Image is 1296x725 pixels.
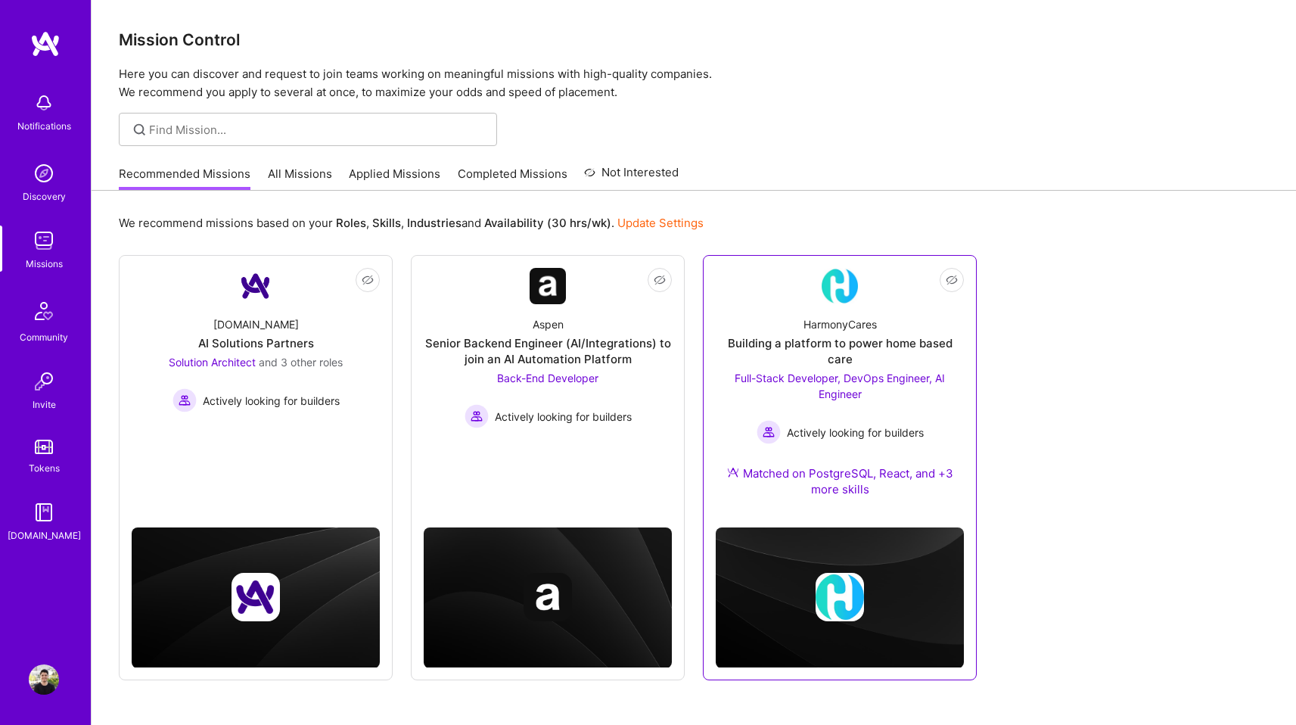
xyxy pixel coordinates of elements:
img: teamwork [29,226,59,256]
a: Completed Missions [458,166,567,191]
b: Skills [372,216,401,230]
div: Invite [33,397,56,412]
img: cover [716,527,964,667]
div: [DOMAIN_NAME] [8,527,81,543]
b: Industries [407,216,462,230]
a: Not Interested [584,163,679,191]
img: Company logo [524,573,572,621]
img: guide book [29,497,59,527]
img: Company Logo [822,268,858,304]
span: Actively looking for builders [787,425,924,440]
span: and 3 other roles [259,356,343,369]
i: icon EyeClosed [946,274,958,286]
a: Company Logo[DOMAIN_NAME]AI Solutions PartnersSolution Architect and 3 other rolesActively lookin... [132,268,380,462]
img: Ateam Purple Icon [727,466,739,478]
div: Notifications [17,118,71,134]
input: Find Mission... [149,122,486,138]
p: We recommend missions based on your , , and . [119,215,704,231]
img: Company Logo [238,268,274,304]
img: Company logo [232,573,280,621]
b: Roles [336,216,366,230]
img: Community [26,293,62,329]
img: Company Logo [530,268,566,304]
i: icon EyeClosed [654,274,666,286]
img: cover [132,527,380,667]
div: Matched on PostgreSQL, React, and +3 more skills [716,465,964,497]
div: Tokens [29,460,60,476]
a: User Avatar [25,664,63,695]
img: cover [424,527,672,667]
div: Senior Backend Engineer (AI/Integrations) to join an AI Automation Platform [424,335,672,367]
div: AI Solutions Partners [198,335,314,351]
p: Here you can discover and request to join teams working on meaningful missions with high-quality ... [119,65,1269,101]
img: bell [29,88,59,118]
img: Actively looking for builders [172,388,197,412]
div: Discovery [23,188,66,204]
img: Invite [29,366,59,397]
img: tokens [35,440,53,454]
b: Availability (30 hrs/wk) [484,216,611,230]
img: Company logo [816,573,864,621]
a: All Missions [268,166,332,191]
div: Aspen [533,316,564,332]
span: Actively looking for builders [203,393,340,409]
a: Applied Missions [349,166,440,191]
div: Missions [26,256,63,272]
div: Building a platform to power home based care [716,335,964,367]
img: Actively looking for builders [465,404,489,428]
span: Actively looking for builders [495,409,632,425]
span: Solution Architect [169,356,256,369]
i: icon SearchGrey [131,121,148,138]
img: logo [30,30,61,58]
a: Company LogoAspenSenior Backend Engineer (AI/Integrations) to join an AI Automation PlatformBack-... [424,268,672,462]
div: HarmonyCares [803,316,877,332]
img: Actively looking for builders [757,420,781,444]
span: Back-End Developer [497,372,598,384]
div: Community [20,329,68,345]
div: [DOMAIN_NAME] [213,316,299,332]
a: Update Settings [617,216,704,230]
i: icon EyeClosed [362,274,374,286]
span: Full-Stack Developer, DevOps Engineer, AI Engineer [735,372,945,400]
img: discovery [29,158,59,188]
img: User Avatar [29,664,59,695]
h3: Mission Control [119,30,1269,49]
a: Recommended Missions [119,166,250,191]
a: Company LogoHarmonyCaresBuilding a platform to power home based careFull-Stack Developer, DevOps ... [716,268,964,515]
